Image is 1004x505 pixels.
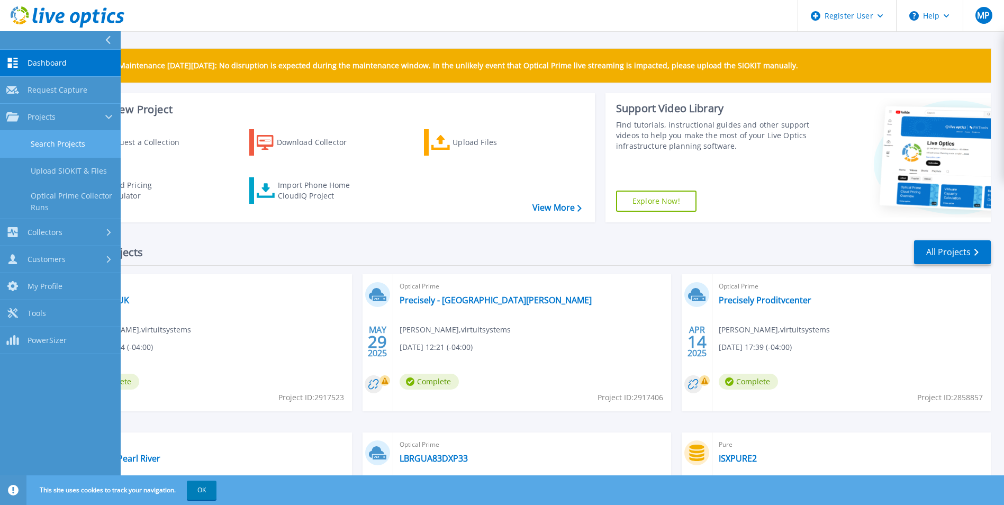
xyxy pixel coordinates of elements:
div: Request a Collection [105,132,190,153]
a: Upload Files [424,129,542,156]
span: Collectors [28,228,62,237]
span: [PERSON_NAME] , virtuitsystems [400,324,511,336]
span: Dashboard [28,58,67,68]
p: Scheduled Maintenance [DATE][DATE]: No disruption is expected during the maintenance window. In t... [79,61,798,70]
a: Precisely - [GEOGRAPHIC_DATA][PERSON_NAME] [400,295,592,305]
span: [DATE] 17:39 (-04:00) [719,341,792,353]
span: Complete [400,374,459,390]
div: Import Phone Home CloudIQ Project [278,180,360,201]
span: [DATE] 12:21 (-04:00) [400,341,473,353]
div: Download Collector [277,132,361,153]
span: Request Capture [28,85,87,95]
a: Explore Now! [616,191,697,212]
a: All Projects [914,240,991,264]
a: Precisely UK [80,295,129,305]
span: Tools [28,309,46,318]
a: Precisely Proditvcenter [719,295,811,305]
h3: Start a New Project [75,104,581,115]
span: Customers [28,255,66,264]
span: Optical Prime [719,281,984,292]
span: PowerSizer [28,336,67,345]
div: Cloud Pricing Calculator [104,180,188,201]
span: Optical Prime [400,439,665,450]
div: MAY 2025 [367,322,387,361]
span: MP [977,11,990,20]
span: Pure [719,439,984,450]
span: [PERSON_NAME] , virtuitsystems [80,324,191,336]
span: Complete [719,374,778,390]
a: Download Collector [249,129,367,156]
a: Cloud Pricing Calculator [75,177,193,204]
a: View More [532,203,582,213]
span: Project ID: 2917406 [598,392,663,403]
span: My Profile [28,282,62,291]
a: ISXPURE2 [719,453,757,464]
span: Project ID: 2917523 [278,392,344,403]
span: This site uses cookies to track your navigation. [29,481,216,500]
span: Projects [28,112,56,122]
div: Support Video Library [616,102,812,115]
a: LBRGUA83DXP33 [400,453,468,464]
a: Request a Collection [75,129,193,156]
div: Upload Files [453,132,537,153]
span: Optical Prime [80,439,346,450]
span: Optical Prime [400,281,665,292]
span: Project ID: 2858857 [917,392,983,403]
span: 29 [368,337,387,346]
span: [PERSON_NAME] , virtuitsystems [719,324,830,336]
span: Optical Prime [80,281,346,292]
div: Find tutorials, instructional guides and other support videos to help you make the most of your L... [616,120,812,151]
div: APR 2025 [687,322,707,361]
button: OK [187,481,216,500]
span: 14 [688,337,707,346]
